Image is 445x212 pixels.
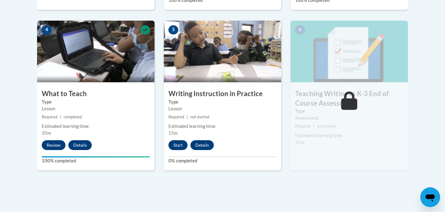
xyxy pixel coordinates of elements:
[190,140,214,150] button: Details
[168,130,178,136] span: 15m
[295,25,305,35] span: 6
[164,89,281,99] h3: Writing Instruction in Practice
[42,140,66,150] button: Review
[42,105,150,112] div: Lesson
[295,132,403,139] div: Estimated learning time:
[42,25,52,35] span: 4
[317,124,336,128] span: not started
[164,21,281,82] img: Course Image
[168,123,277,130] div: Estimated learning time:
[42,123,150,130] div: Estimated learning time:
[60,115,61,119] span: |
[168,105,277,112] div: Lesson
[295,115,403,121] div: Assessment
[42,130,51,136] span: 35m
[168,157,277,164] label: 0% completed
[168,115,184,119] span: Required
[290,89,408,108] h3: Teaching Writing to K-3 End of Course Assessment
[168,25,178,35] span: 5
[37,89,155,99] h3: What to Teach
[190,115,209,119] span: not started
[37,21,155,82] img: Course Image
[295,108,403,115] label: Type
[295,124,311,128] span: Required
[42,115,57,119] span: Required
[42,99,150,105] label: Type
[168,140,188,150] button: Start
[42,157,150,164] label: 100% completed
[64,115,82,119] span: completed
[187,115,188,119] span: |
[42,156,150,157] div: Your progress
[313,124,315,128] span: |
[68,140,92,150] button: Details
[290,21,408,82] img: Course Image
[295,140,304,145] span: 15m
[168,99,277,105] label: Type
[420,187,440,207] iframe: Button to launch messaging window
